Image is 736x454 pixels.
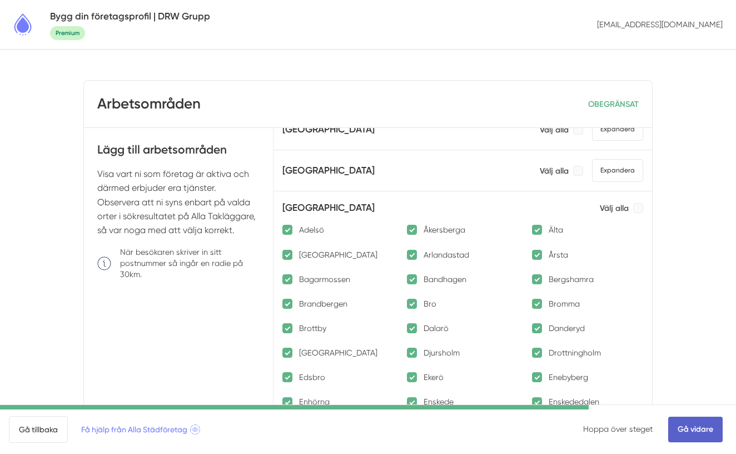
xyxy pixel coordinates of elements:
p: Djursholm [424,347,460,358]
span: OBEGRÄNSAT [588,99,639,109]
p: När besökaren skriver in sitt postnummer så ingår en radie på 30km. [120,246,260,280]
p: Bagarmossen [299,274,350,285]
p: Bergshamra [549,274,594,285]
p: Välj alla [540,124,569,135]
p: Arlandastad [424,249,469,260]
p: Välj alla [540,165,569,176]
p: Bandhagen [424,274,466,285]
p: [GEOGRAPHIC_DATA] [299,347,377,358]
p: Åkersberga [424,224,465,235]
p: Adelsö [299,224,324,235]
p: Enhörna [299,396,330,407]
p: Dalarö [424,323,449,334]
a: Gå vidare [668,417,723,442]
h4: Lägg till arbetsområden [97,141,260,166]
p: Bro [424,298,436,309]
p: [EMAIL_ADDRESS][DOMAIN_NAME] [593,14,727,34]
span: Expandera [592,118,643,141]
span: Premium [50,26,85,40]
a: Hoppa över steget [583,425,653,433]
p: Årsta [549,249,568,260]
h5: [GEOGRAPHIC_DATA] [282,200,375,215]
p: Bromma [549,298,580,309]
p: Ekerö [424,372,444,383]
span: Få hjälp från Alla Städföretag [81,423,200,436]
p: Enskede [424,396,454,407]
h5: [GEOGRAPHIC_DATA] [282,122,375,137]
span: Expandera [592,159,643,182]
p: Edsbro [299,372,325,383]
p: Enskededalen [549,396,599,407]
p: Enebyberg [549,372,588,383]
p: [GEOGRAPHIC_DATA] [299,249,377,260]
p: Brottby [299,323,326,334]
h3: Arbetsområden [97,94,201,114]
p: Välj alla [600,203,629,214]
p: Danderyd [549,323,585,334]
p: Älta [549,224,563,235]
p: Visa vart ni som företag är aktiva och därmed erbjuder era tjänster. Observera att ni syns enbart... [97,167,260,238]
p: Drottningholm [549,347,601,358]
a: Gå tillbaka [9,416,68,443]
p: Brandbergen [299,298,347,309]
h5: [GEOGRAPHIC_DATA] [282,163,375,178]
h5: Bygg din företagsprofil | DRW Grupp [50,9,210,24]
img: Alla Städföretag [9,11,37,38]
